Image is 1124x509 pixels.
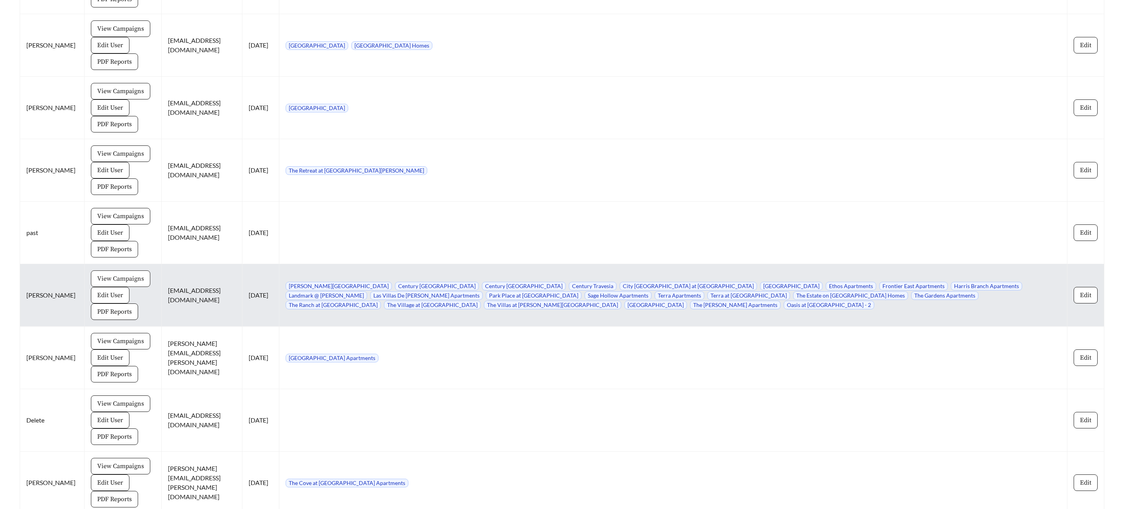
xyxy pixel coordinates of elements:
[1074,412,1098,428] button: Edit
[91,103,129,111] a: Edit User
[91,241,138,257] button: PDF Reports
[1080,290,1091,300] span: Edit
[569,282,616,290] span: Century Travesia
[20,327,85,389] td: [PERSON_NAME]
[1080,478,1091,487] span: Edit
[162,389,242,452] td: [EMAIL_ADDRESS][DOMAIN_NAME]
[242,77,279,139] td: [DATE]
[911,291,978,300] span: The Gardens Apartments
[91,474,129,491] button: Edit User
[793,291,908,300] span: The Estate on [GEOGRAPHIC_DATA] Homes
[162,202,242,264] td: [EMAIL_ADDRESS][DOMAIN_NAME]
[1080,103,1091,112] span: Edit
[91,274,150,282] a: View Campaigns
[655,291,704,300] span: Terra Apartments
[826,282,876,290] span: Ethos Apartments
[620,282,757,290] span: City [GEOGRAPHIC_DATA] at [GEOGRAPHIC_DATA]
[91,178,138,195] button: PDF Reports
[784,301,874,309] span: Oasis at [GEOGRAPHIC_DATA] - 2
[707,291,790,300] span: Terra at [GEOGRAPHIC_DATA]
[242,264,279,327] td: [DATE]
[286,301,381,309] span: The Ranch at [GEOGRAPHIC_DATA]
[97,119,132,129] span: PDF Reports
[91,428,138,445] button: PDF Reports
[91,416,129,423] a: Edit User
[1074,287,1098,303] button: Edit
[20,14,85,77] td: [PERSON_NAME]
[20,264,85,327] td: [PERSON_NAME]
[484,301,621,309] span: The Villas at [PERSON_NAME][GEOGRAPHIC_DATA]
[97,149,144,158] span: View Campaigns
[97,228,123,237] span: Edit User
[91,162,129,178] button: Edit User
[286,354,378,362] span: [GEOGRAPHIC_DATA] Apartments
[1074,474,1098,491] button: Edit
[286,282,392,290] span: [PERSON_NAME][GEOGRAPHIC_DATA]
[91,337,150,344] a: View Campaigns
[97,244,132,254] span: PDF Reports
[1074,349,1098,366] button: Edit
[242,139,279,202] td: [DATE]
[91,303,138,320] button: PDF Reports
[91,145,150,162] button: View Campaigns
[242,14,279,77] td: [DATE]
[91,395,150,412] button: View Campaigns
[395,282,479,290] span: Century [GEOGRAPHIC_DATA]
[1074,99,1098,116] button: Edit
[162,77,242,139] td: [EMAIL_ADDRESS][DOMAIN_NAME]
[91,41,129,48] a: Edit User
[162,327,242,389] td: [PERSON_NAME][EMAIL_ADDRESS][PERSON_NAME][DOMAIN_NAME]
[97,24,144,33] span: View Campaigns
[91,287,129,303] button: Edit User
[97,290,123,300] span: Edit User
[351,41,432,50] span: [GEOGRAPHIC_DATA] Homes
[242,202,279,264] td: [DATE]
[91,116,138,132] button: PDF Reports
[97,307,132,316] span: PDF Reports
[286,166,427,175] span: The Retreat at [GEOGRAPHIC_DATA][PERSON_NAME]
[91,458,150,474] button: View Campaigns
[97,369,132,379] span: PDF Reports
[1080,353,1091,362] span: Edit
[760,282,823,290] span: [GEOGRAPHIC_DATA]
[91,20,150,37] button: View Campaigns
[20,202,85,264] td: past
[97,415,123,425] span: Edit User
[91,224,129,241] button: Edit User
[384,301,481,309] span: The Village at [GEOGRAPHIC_DATA]
[91,366,138,382] button: PDF Reports
[91,99,129,116] button: Edit User
[97,353,123,362] span: Edit User
[97,399,144,408] span: View Campaigns
[97,211,144,221] span: View Campaigns
[91,333,150,349] button: View Campaigns
[286,104,348,112] span: [GEOGRAPHIC_DATA]
[585,291,652,300] span: Sage Hollow Apartments
[91,228,129,236] a: Edit User
[91,212,150,219] a: View Campaigns
[879,282,948,290] span: Frontier East Apartments
[97,40,123,50] span: Edit User
[91,491,138,507] button: PDF Reports
[91,478,129,486] a: Edit User
[91,37,129,53] button: Edit User
[91,462,150,469] a: View Campaigns
[1074,37,1098,53] button: Edit
[162,14,242,77] td: [EMAIL_ADDRESS][DOMAIN_NAME]
[1080,415,1091,425] span: Edit
[624,301,687,309] span: [GEOGRAPHIC_DATA]
[486,291,581,300] span: Park Place at [GEOGRAPHIC_DATA]
[1080,40,1091,50] span: Edit
[97,86,144,96] span: View Campaigns
[286,41,348,50] span: [GEOGRAPHIC_DATA]
[482,282,566,290] span: Century [GEOGRAPHIC_DATA]
[91,166,129,173] a: Edit User
[97,432,132,441] span: PDF Reports
[91,83,150,99] button: View Campaigns
[91,412,129,428] button: Edit User
[97,165,123,175] span: Edit User
[97,274,144,283] span: View Campaigns
[951,282,1022,290] span: Harris Branch Apartments
[97,478,123,487] span: Edit User
[242,327,279,389] td: [DATE]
